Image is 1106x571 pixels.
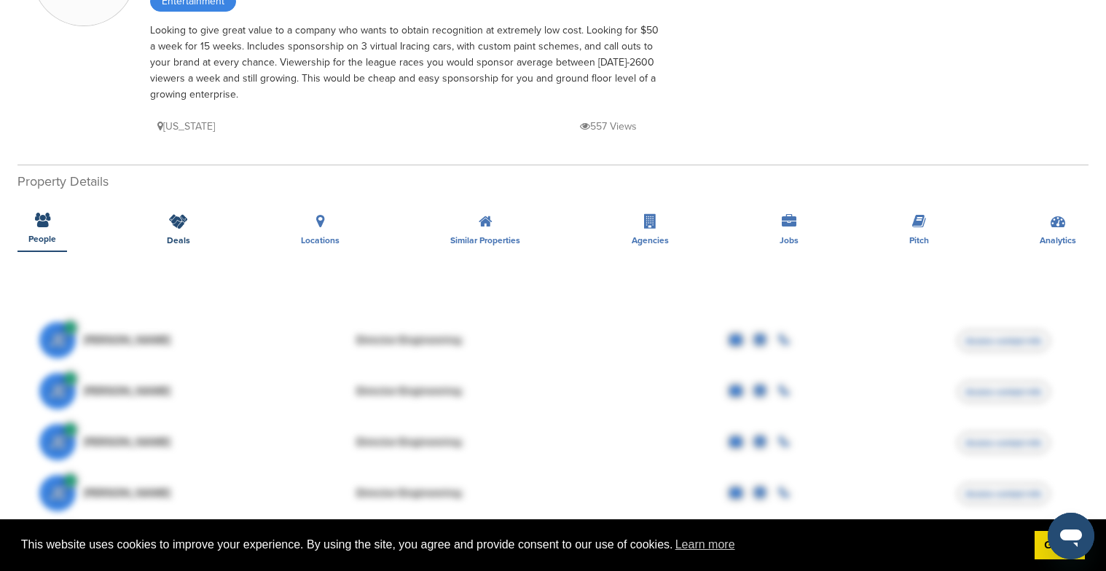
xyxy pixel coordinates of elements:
a: learn more about cookies [673,534,737,556]
span: [PERSON_NAME] [83,334,171,346]
span: Locations [301,236,340,245]
span: People [28,235,56,243]
span: JE [39,373,76,409]
div: Director Engineering [356,385,574,397]
a: JE [PERSON_NAME] Director Engineering Access contact info [39,315,1067,366]
span: [PERSON_NAME] [83,436,171,448]
a: dismiss cookie message [1035,531,1085,560]
span: Access contact info [957,483,1050,505]
h2: Property Details [17,172,1089,192]
iframe: Schaltfläche zum Öffnen des Messaging-Fensters [1048,513,1094,559]
div: Looking to give great value to a company who wants to obtain recognition at extremely low cost. L... [150,23,660,103]
span: JE [39,424,76,460]
span: Agencies [632,236,669,245]
span: JE [39,475,76,511]
div: Director Engineering [356,334,574,346]
span: Jobs [780,236,799,245]
p: [US_STATE] [157,117,215,135]
span: Similar Properties [450,236,520,245]
span: Deals [167,236,190,245]
a: JE [PERSON_NAME] Director Engineering Access contact info [39,366,1067,417]
span: Access contact info [957,330,1050,352]
span: Pitch [909,236,929,245]
span: [PERSON_NAME] [83,487,171,499]
span: This website uses cookies to improve your experience. By using the site, you agree and provide co... [21,534,1023,556]
span: Access contact info [957,381,1050,403]
a: JE [PERSON_NAME] Director Engineering Access contact info [39,468,1067,519]
span: Access contact info [957,432,1050,454]
span: JE [39,322,76,358]
div: Director Engineering [356,487,574,499]
a: JE [PERSON_NAME] Director Engineering Access contact info [39,417,1067,468]
span: [PERSON_NAME] [83,385,171,397]
p: 557 Views [580,117,637,135]
div: Director Engineering [356,436,574,448]
span: Analytics [1040,236,1076,245]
